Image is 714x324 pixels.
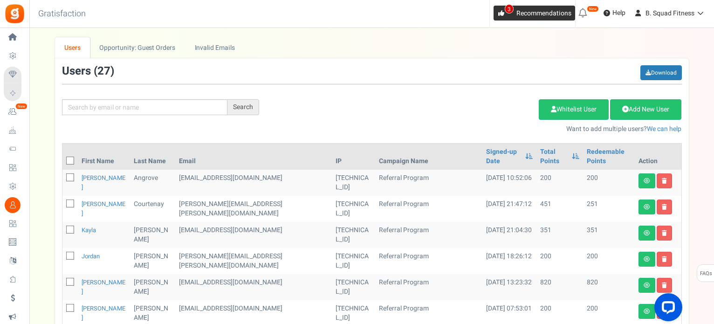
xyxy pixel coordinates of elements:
span: 3 [505,4,514,14]
a: [PERSON_NAME] [82,304,125,322]
td: 200 [536,170,583,196]
span: 27 [97,63,110,79]
span: Help [610,8,625,18]
span: B. Squad Fitness [645,8,694,18]
td: [DATE] 10:52:06 [482,170,536,196]
td: [PERSON_NAME] [130,274,175,300]
td: 200 [583,248,634,274]
th: First Name [78,144,130,170]
a: We can help [647,124,681,134]
td: [TECHNICAL_ID] [332,248,375,274]
td: [TECHNICAL_ID] [332,222,375,248]
a: Jordan [82,252,100,261]
td: [PERSON_NAME] [130,222,175,248]
a: Users [55,37,90,58]
span: Recommendations [516,8,571,18]
a: [PERSON_NAME] [82,278,125,296]
td: Angrove [130,170,175,196]
a: Whitelist User [539,99,609,120]
td: [TECHNICAL_ID] [332,196,375,222]
img: Gratisfaction [4,3,25,24]
td: 451 [536,196,583,222]
td: customer [175,248,332,274]
td: 351 [536,222,583,248]
td: 251 [583,196,634,222]
td: Referral Program [375,170,482,196]
td: 200 [583,170,634,196]
td: 820 [536,274,583,300]
td: [PERSON_NAME] [130,248,175,274]
a: Help [600,6,629,21]
a: Opportunity: Guest Orders [90,37,185,58]
a: Add New User [610,99,681,120]
a: Total Points [540,147,567,166]
i: View details [644,309,650,314]
td: customer [175,222,332,248]
td: [DATE] 13:23:32 [482,274,536,300]
td: [TECHNICAL_ID] [332,274,375,300]
th: Campaign Name [375,144,482,170]
em: New [15,103,27,110]
i: View details [644,283,650,288]
th: Action [635,144,681,170]
i: Delete user [662,178,667,184]
a: Invalid Emails [185,37,244,58]
td: customer [175,170,332,196]
h3: Gratisfaction [28,5,96,23]
td: Referral Program [375,274,482,300]
th: Last Name [130,144,175,170]
th: IP [332,144,375,170]
td: Courtenay [130,196,175,222]
em: New [587,6,599,12]
i: View details [644,256,650,262]
td: Referral Program [375,196,482,222]
i: Delete user [662,204,667,210]
td: [DATE] 18:26:12 [482,248,536,274]
a: Download [640,65,682,80]
td: [TECHNICAL_ID] [332,170,375,196]
td: Referral Program [375,248,482,274]
td: 820 [583,274,634,300]
p: Want to add multiple users? [273,124,682,134]
i: Delete user [662,230,667,236]
a: 3 Recommendations [494,6,575,21]
a: Redeemable Points [587,147,631,166]
i: View details [644,230,650,236]
td: [DATE] 21:47:12 [482,196,536,222]
td: 200 [536,248,583,274]
i: View details [644,178,650,184]
input: Search by email or name [62,99,227,115]
i: Delete user [662,256,667,262]
td: customer [175,274,332,300]
span: FAQs [700,265,712,283]
a: [PERSON_NAME] [82,200,125,218]
a: [PERSON_NAME] [82,173,125,192]
td: Referral Program [375,222,482,248]
a: New [4,104,25,120]
h3: Users ( ) [62,65,114,77]
td: 351 [583,222,634,248]
i: View details [644,204,650,210]
td: [DATE] 21:04:30 [482,222,536,248]
a: Signed-up Date [486,147,521,166]
div: Search [227,99,259,115]
th: Email [175,144,332,170]
td: customer [175,196,332,222]
i: Delete user [662,283,667,288]
a: Kayla [82,226,96,234]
